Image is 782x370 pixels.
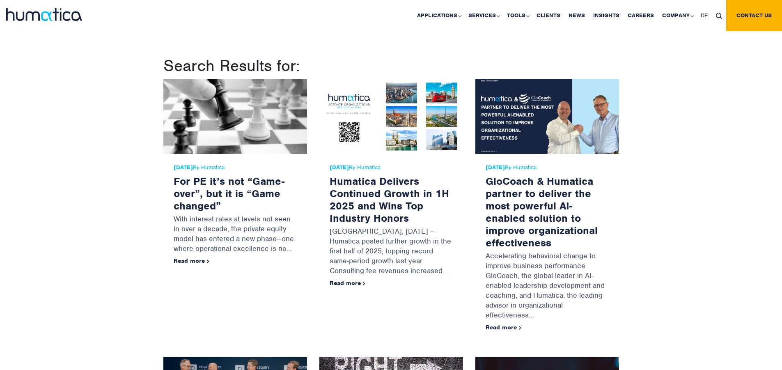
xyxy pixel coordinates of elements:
[330,175,449,225] a: Humatica Delivers Continued Growth in 1H 2025 and Wins Top Industry Honors
[486,164,609,171] span: By Humatica
[486,324,521,331] a: Read more
[486,175,598,249] a: GloCoach & Humatica partner to deliver the most powerful AI-enabled solution to improve organizat...
[519,326,521,330] img: arrowicon
[716,13,722,19] img: search_icon
[486,164,505,171] strong: [DATE]
[6,8,82,21] img: logo
[174,164,297,171] span: By Humatica
[701,12,708,19] span: DE
[330,224,453,280] p: [GEOGRAPHIC_DATA], [DATE] – Humatica posted further growth in the first half of 2025, topping rec...
[330,164,349,171] strong: [DATE]
[207,260,209,263] img: arrowicon
[174,212,297,257] p: With interest rates at levels not seen in over a decade, the private equity model has entered a n...
[174,257,209,264] a: Read more
[486,249,609,324] p: Accelerating behavioral change to improve business performance GloCoach, the global leader in AI-...
[363,282,365,285] img: arrowicon
[174,164,193,171] strong: [DATE]
[174,175,284,212] a: For PE it’s not “Game-over”, but it is “Game changed”
[163,79,307,154] img: For PE it’s not “Game-over”, but it is “Game changed”
[319,79,463,154] img: Humatica Delivers Continued Growth in 1H 2025 and Wins Top Industry Honors
[330,279,365,287] a: Read more
[163,56,619,76] h1: Search Results for:
[330,164,453,171] span: By Humatica
[475,79,619,154] img: GloCoach & Humatica partner to deliver the most powerful AI-enabled solution to improve organizat...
